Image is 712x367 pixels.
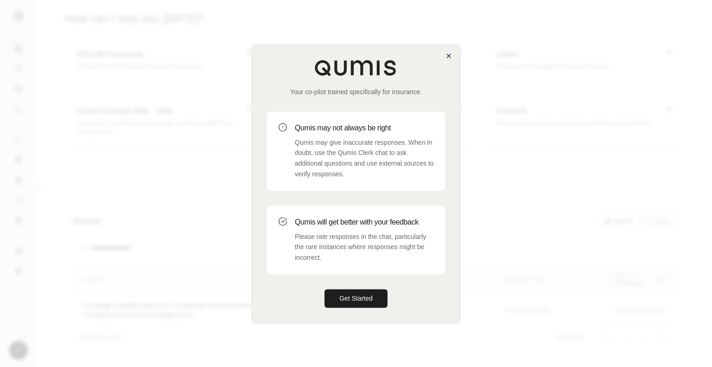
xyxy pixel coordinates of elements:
p: Please rate responses in the chat, particularly the rare instances where responses might be incor... [295,232,434,263]
h3: Qumis will get better with your feedback [295,217,434,228]
p: Your co-pilot trained specifically for insurance. [267,87,445,97]
img: Qumis Logo [314,59,398,76]
p: Qumis may give inaccurate responses. When in doubt, use the Qumis Clerk chat to ask additional qu... [295,137,434,180]
button: Get Started [324,289,388,308]
h3: Qumis may not always be right [295,122,434,134]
